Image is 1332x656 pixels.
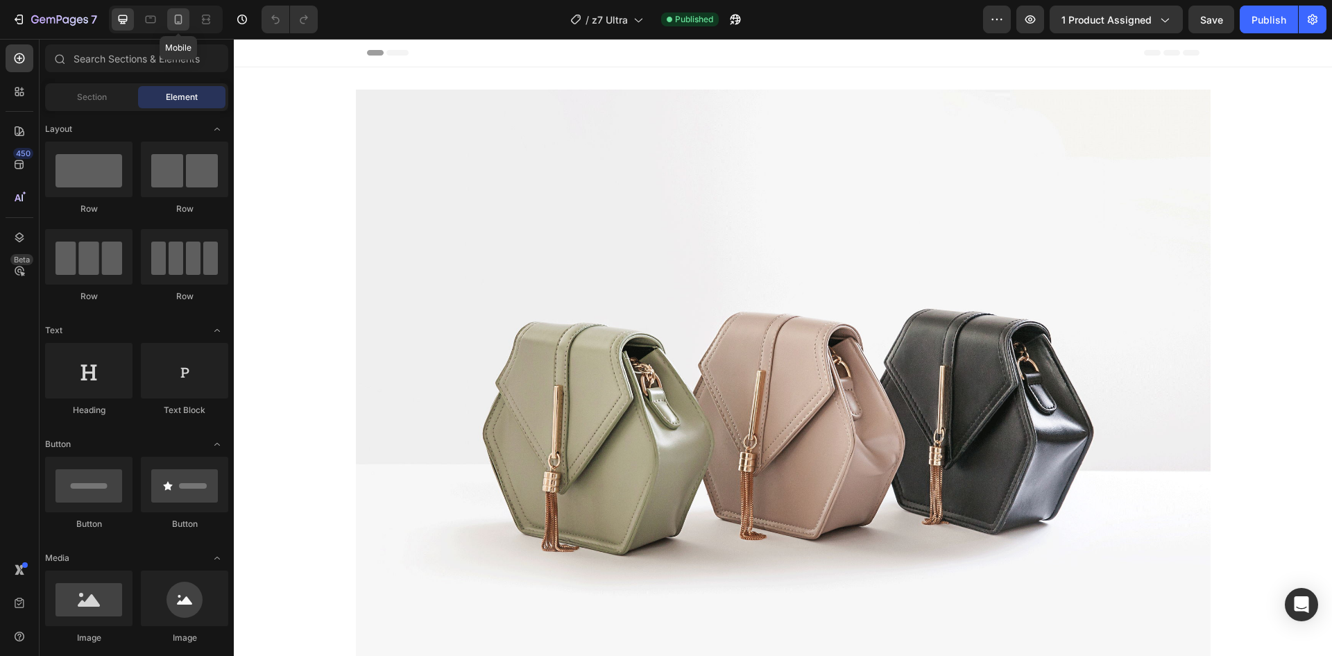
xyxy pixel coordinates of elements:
span: Save [1200,14,1223,26]
div: 450 [13,148,33,159]
div: Open Intercom Messenger [1285,588,1318,621]
span: Button [45,438,71,451]
span: Toggle open [206,547,228,569]
div: Row [45,203,133,215]
div: Button [141,518,228,530]
div: Row [141,290,228,303]
button: 1 product assigned [1050,6,1183,33]
span: Element [166,91,198,103]
div: Undo/Redo [262,6,318,33]
div: Beta [10,254,33,265]
span: Text [45,324,62,337]
span: 1 product assigned [1061,12,1152,27]
button: Save [1188,6,1234,33]
span: Toggle open [206,319,228,342]
span: Layout [45,123,72,135]
iframe: Design area [234,39,1332,656]
p: 7 [91,11,97,28]
button: Publish [1240,6,1298,33]
input: Search Sections & Elements [45,44,228,72]
div: Publish [1252,12,1286,27]
div: Row [45,290,133,303]
div: Row [141,203,228,215]
div: Heading [45,404,133,417]
div: Image [45,632,133,644]
span: / [586,12,589,27]
span: Toggle open [206,118,228,140]
div: Text Block [141,404,228,417]
button: 7 [6,6,103,33]
span: Toggle open [206,433,228,455]
span: Media [45,552,69,564]
span: z7 Ultra [592,12,628,27]
div: Image [141,632,228,644]
div: Button [45,518,133,530]
span: Section [77,91,107,103]
span: Published [675,13,713,26]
